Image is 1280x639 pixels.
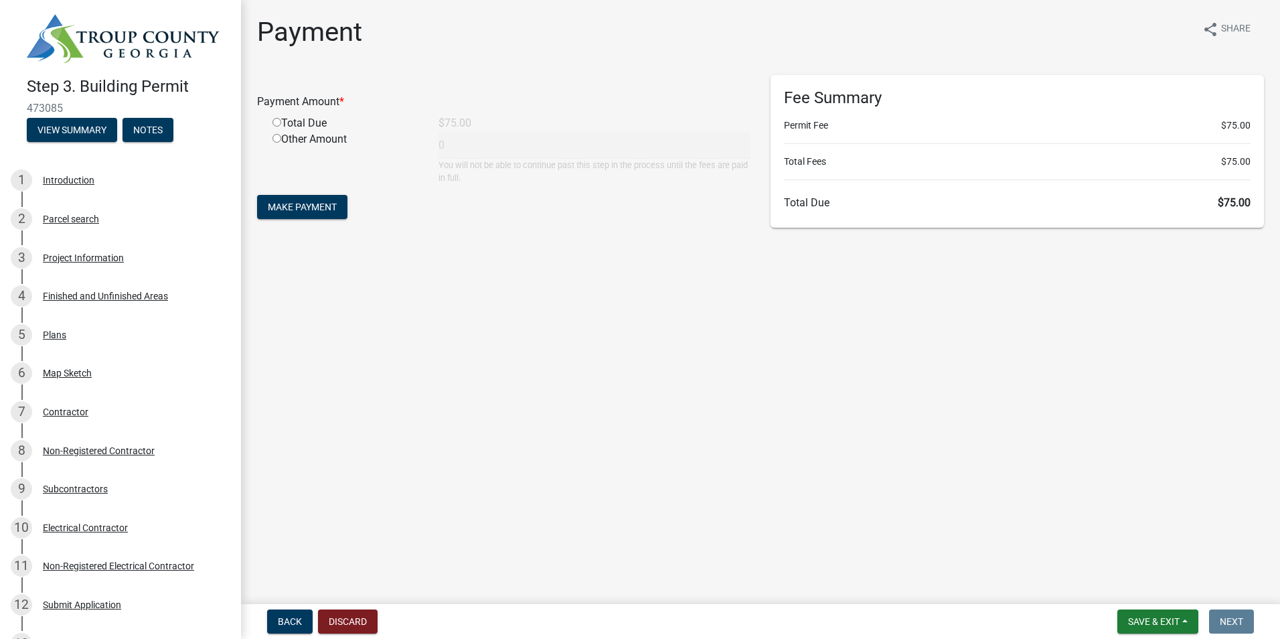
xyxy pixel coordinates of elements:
[1221,155,1251,169] span: $75.00
[11,247,32,269] div: 3
[257,16,362,48] h1: Payment
[11,478,32,500] div: 9
[43,523,128,532] div: Electrical Contractor
[1128,616,1180,627] span: Save & Exit
[123,118,173,142] button: Notes
[278,616,302,627] span: Back
[318,610,378,634] button: Discard
[43,407,88,417] div: Contractor
[43,484,108,494] div: Subcontractors
[27,125,117,136] wm-modal-confirm: Summary
[11,401,32,423] div: 7
[1221,21,1251,38] span: Share
[43,253,124,263] div: Project Information
[1117,610,1198,634] button: Save & Exit
[268,202,337,212] span: Make Payment
[1220,616,1243,627] span: Next
[1218,196,1251,209] span: $75.00
[43,446,155,455] div: Non-Registered Contractor
[27,77,230,96] h4: Step 3. Building Permit
[11,517,32,539] div: 10
[1209,610,1254,634] button: Next
[247,94,761,110] div: Payment Amount
[43,561,194,571] div: Non-Registered Electrical Contractor
[11,362,32,384] div: 6
[11,555,32,577] div: 11
[11,285,32,307] div: 4
[1202,21,1218,38] i: share
[1221,119,1251,133] span: $75.00
[1192,16,1261,42] button: shareShare
[257,195,347,219] button: Make Payment
[43,368,92,378] div: Map Sketch
[262,115,428,131] div: Total Due
[784,119,1251,133] li: Permit Fee
[11,594,32,616] div: 12
[11,324,32,346] div: 5
[43,600,121,610] div: Submit Application
[27,102,214,115] span: 473085
[11,208,32,230] div: 2
[43,291,168,301] div: Finished and Unfinished Areas
[784,155,1251,169] li: Total Fees
[11,440,32,461] div: 8
[262,131,428,184] div: Other Amount
[43,330,66,340] div: Plans
[784,88,1251,108] h6: Fee Summary
[43,175,94,185] div: Introduction
[27,14,220,63] img: Troup County, Georgia
[784,196,1251,209] h6: Total Due
[11,169,32,191] div: 1
[27,118,117,142] button: View Summary
[123,125,173,136] wm-modal-confirm: Notes
[267,610,313,634] button: Back
[43,214,99,224] div: Parcel search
